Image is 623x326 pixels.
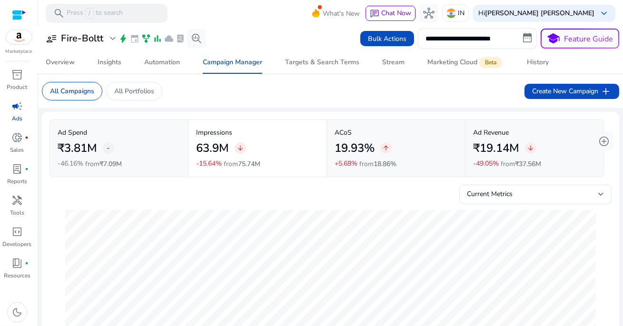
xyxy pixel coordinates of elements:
[598,8,610,19] span: keyboard_arrow_down
[107,142,110,154] span: -
[359,159,396,169] p: from
[527,59,549,66] div: History
[541,29,619,49] button: schoolFeature Guide
[419,4,438,23] button: hub
[11,163,23,175] span: lab_profile
[203,59,262,66] div: Campaign Manager
[10,146,24,154] p: Sales
[473,141,519,155] h2: ₹19.14M
[46,59,75,66] div: Overview
[6,48,32,55] p: Marketplace
[10,208,24,217] p: Tools
[99,159,122,168] span: ₹7.09M
[360,31,414,46] button: Bulk Actions
[446,9,456,18] img: in.svg
[141,34,151,43] span: family_history
[473,160,499,167] p: -49.05%
[3,240,32,248] p: Developers
[187,29,206,48] button: search_insights
[285,59,359,66] div: Targets & Search Terms
[11,257,23,269] span: book_4
[382,144,390,152] span: arrow_upward
[11,100,23,112] span: campaign
[224,159,260,169] p: from
[196,141,229,155] h2: 63.9M
[485,9,594,18] b: [PERSON_NAME] [PERSON_NAME]
[107,33,119,44] span: expand_more
[11,69,23,80] span: inventory_2
[6,30,32,44] img: amazon.svg
[473,128,596,138] p: Ad Revenue
[61,33,103,44] h3: Fire-Boltt
[25,261,29,265] span: fiber_manual_record
[153,34,162,43] span: bar_chart
[374,159,396,168] span: 18.86%
[7,177,27,186] p: Reports
[335,160,357,167] p: +5.68%
[53,8,65,19] span: search
[370,9,379,19] span: chat
[600,86,612,97] span: add
[467,189,513,198] span: Current Metrics
[11,226,23,237] span: code_blocks
[478,10,594,17] p: Hi
[67,8,123,19] p: Press to search
[524,84,619,99] button: Create New Campaignadd
[144,59,180,66] div: Automation
[501,159,541,169] p: from
[11,132,23,143] span: donut_small
[598,136,610,147] span: add_circle
[164,34,174,43] span: cloud
[547,32,561,46] span: school
[58,128,180,138] p: Ad Spend
[85,8,94,19] span: /
[323,5,360,22] span: What's New
[458,5,465,21] p: IN
[427,59,504,66] div: Marketing Cloud
[196,128,319,138] p: Impressions
[191,33,202,44] span: search_insights
[130,34,139,43] span: event
[58,141,97,155] h2: ₹3.81M
[12,114,22,123] p: Ads
[11,195,23,206] span: handyman
[366,6,415,21] button: chatChat Now
[176,34,185,43] span: lab_profile
[114,86,154,96] p: All Portfolios
[479,57,502,68] span: Beta
[335,128,457,138] p: ACoS
[515,159,541,168] span: ₹37.56M
[238,159,260,168] span: 75.74M
[25,136,29,139] span: fiber_manual_record
[50,86,94,96] p: All Campaigns
[381,9,411,18] span: Chat Now
[25,167,29,171] span: fiber_manual_record
[382,59,405,66] div: Stream
[527,144,534,152] span: arrow_downward
[368,34,406,44] span: Bulk Actions
[85,159,122,169] p: from
[46,33,57,44] span: user_attributes
[11,306,23,318] span: dark_mode
[98,59,121,66] div: Insights
[58,160,83,167] p: -46.16%
[594,132,613,151] button: add_circle
[4,271,30,280] p: Resources
[423,8,435,19] span: hub
[7,83,28,91] p: Product
[196,160,222,167] p: -15.64%
[564,33,613,45] p: Feature Guide
[119,34,128,43] span: bolt
[532,86,612,97] span: Create New Campaign
[335,141,375,155] h2: 19.93%
[237,144,244,152] span: arrow_downward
